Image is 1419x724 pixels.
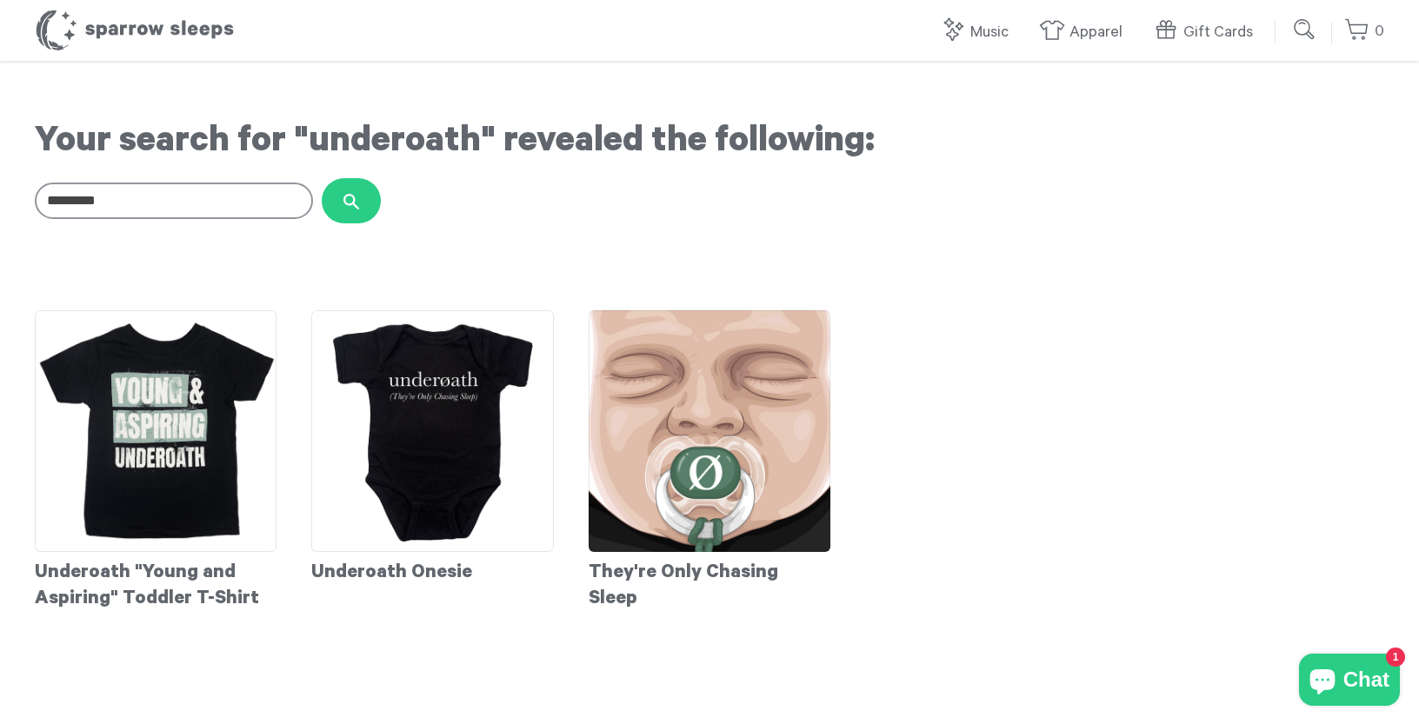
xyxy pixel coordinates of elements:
h1: Your search for "underoath" revealed the following: [35,123,1384,166]
a: Gift Cards [1153,14,1262,51]
div: Underoath Onesie [311,552,553,587]
a: Underoath "Young and Aspiring" Toddler T-Shirt [35,310,276,613]
a: Music [940,14,1017,51]
a: They're Only Chasing Sleep [589,310,830,613]
div: They're Only Chasing Sleep [589,552,830,613]
a: 0 [1344,13,1384,50]
img: Underoath-They_reOnlyChasingSleep-Cover_grande.png [589,310,830,552]
img: Underoath-ToddlerT-shirt_e78959a8-87e6-4113-b351-bbb82bfaa7ef_grande.jpg [35,310,276,552]
div: Underoath "Young and Aspiring" Toddler T-Shirt [35,552,276,613]
a: Underoath Onesie [311,310,553,587]
inbox-online-store-chat: Shopify online store chat [1294,654,1405,710]
h1: Sparrow Sleeps [35,9,235,52]
a: Apparel [1039,14,1131,51]
img: Underoath-Onesie_grande.jpg [311,310,553,552]
input: Submit [1288,12,1322,47]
